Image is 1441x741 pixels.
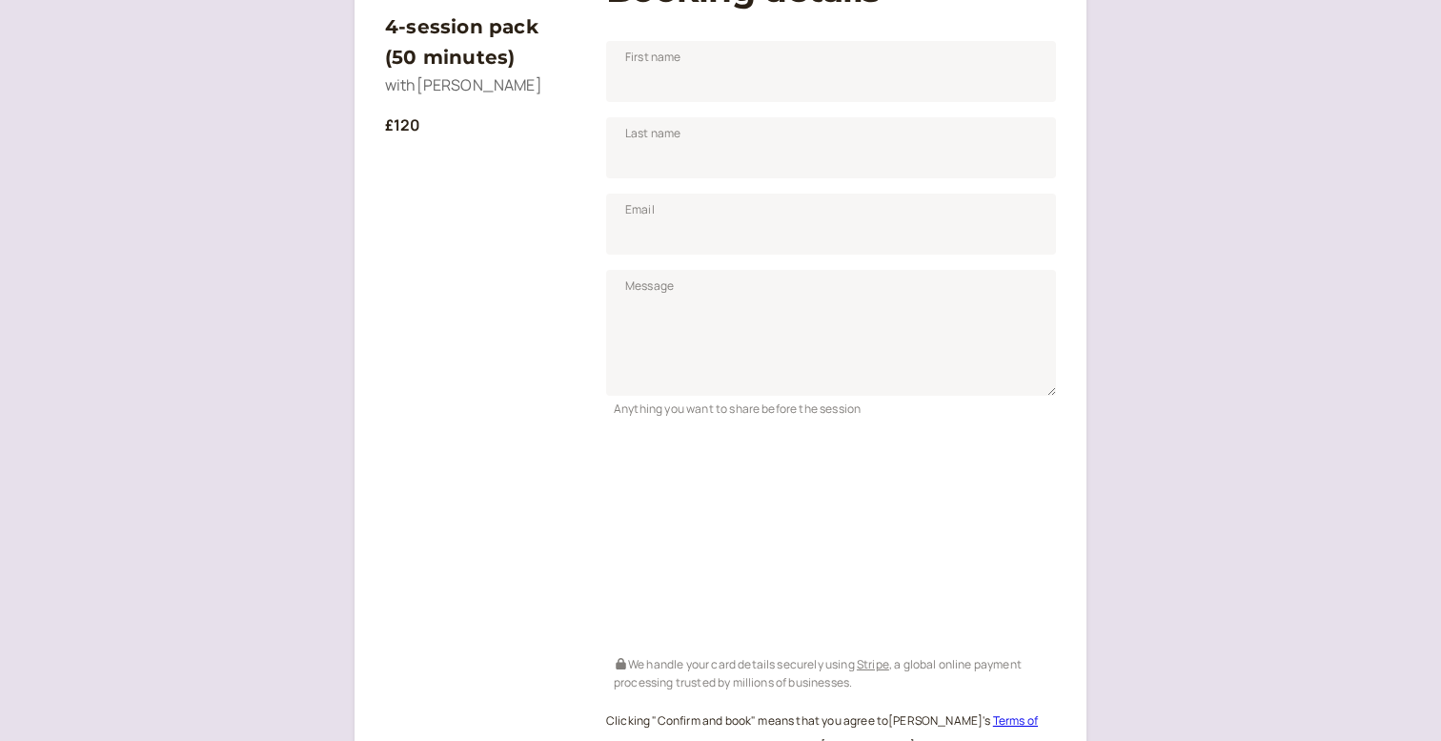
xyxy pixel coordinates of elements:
input: Email [606,194,1056,255]
input: First name [606,41,1056,102]
span: Email [625,200,655,219]
input: Last name [606,117,1056,178]
iframe: Secure payment input frame [602,430,1060,651]
textarea: Message [606,270,1056,396]
a: Stripe [857,656,889,672]
b: £120 [385,114,421,135]
span: Last name [625,124,680,143]
span: First name [625,48,681,67]
h3: 4-session pack (50 minutes) [385,11,576,73]
span: Message [625,277,674,296]
div: We handle your card details securely using , a global online payment processing trusted by millio... [606,651,1056,692]
div: Anything you want to share before the session [606,396,1056,418]
span: with [PERSON_NAME] [385,74,542,95]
